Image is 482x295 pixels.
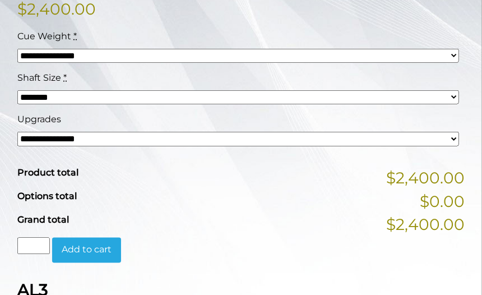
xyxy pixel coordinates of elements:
span: Cue Weight [17,31,71,42]
span: Shaft Size [17,72,61,83]
span: Options total [17,191,77,201]
span: Upgrades [17,114,61,125]
span: $2,400.00 [386,166,465,190]
input: Product quantity [17,238,50,255]
abbr: required [63,72,67,83]
span: $0.00 [420,190,465,213]
span: $2,400.00 [386,213,465,237]
span: Grand total [17,214,69,225]
abbr: required [73,31,77,42]
span: Product total [17,167,78,178]
button: Add to cart [52,238,121,264]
